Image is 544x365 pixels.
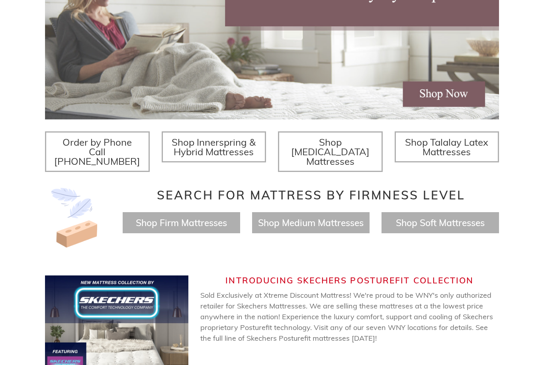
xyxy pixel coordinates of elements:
span: Introducing Skechers Posturefit Collection [225,275,474,285]
span: Shop Innerspring & Hybrid Mattresses [172,136,256,158]
a: Shop Medium Mattresses [258,217,364,228]
a: Shop Soft Mattresses [396,217,485,228]
a: Shop [MEDICAL_DATA] Mattresses [278,131,383,172]
span: Shop [MEDICAL_DATA] Mattresses [291,136,370,167]
img: Image-of-brick- and-feather-representing-firm-and-soft-feel [45,188,105,248]
a: Shop Firm Mattresses [136,217,227,228]
span: Order by Phone Call [PHONE_NUMBER] [54,136,140,167]
span: Sold Exclusively at Xtreme Discount Mattress! We're proud to be WNY's only authorized retailer fo... [200,291,493,364]
span: Search for Mattress by Firmness Level [157,187,465,203]
a: Order by Phone Call [PHONE_NUMBER] [45,131,150,172]
a: Shop Talalay Latex Mattresses [395,131,499,162]
a: Shop Innerspring & Hybrid Mattresses [162,131,266,162]
span: Shop Talalay Latex Mattresses [405,136,488,158]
